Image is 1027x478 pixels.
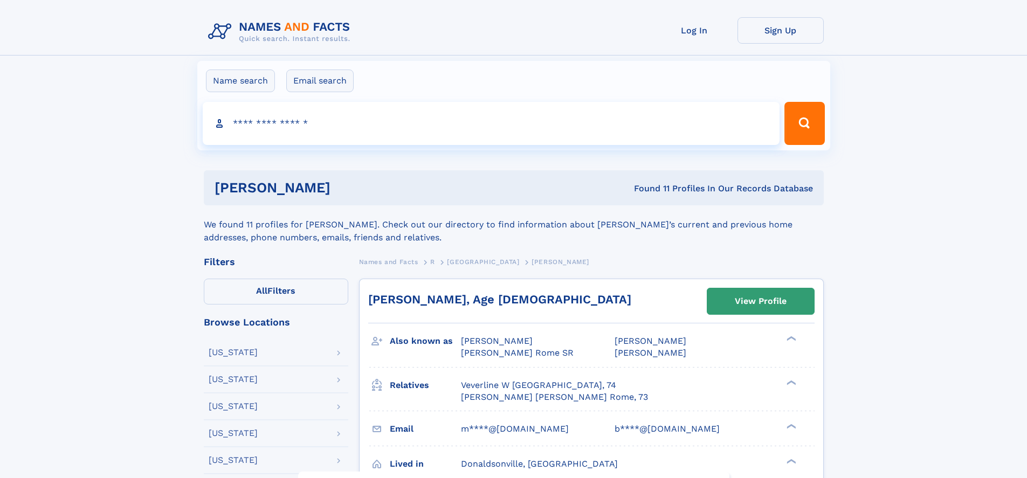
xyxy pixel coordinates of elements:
[737,17,824,44] a: Sign Up
[209,429,258,438] div: [US_STATE]
[204,317,348,327] div: Browse Locations
[651,17,737,44] a: Log In
[215,181,483,195] h1: [PERSON_NAME]
[461,459,618,469] span: Donaldsonville, [GEOGRAPHIC_DATA]
[209,402,258,411] div: [US_STATE]
[203,102,780,145] input: search input
[204,257,348,267] div: Filters
[368,293,631,306] a: [PERSON_NAME], Age [DEMOGRAPHIC_DATA]
[784,102,824,145] button: Search Button
[204,205,824,244] div: We found 11 profiles for [PERSON_NAME]. Check out our directory to find information about [PERSON...
[430,255,435,268] a: R
[209,456,258,465] div: [US_STATE]
[461,348,574,358] span: [PERSON_NAME] Rome SR
[390,420,461,438] h3: Email
[784,379,797,386] div: ❯
[784,458,797,465] div: ❯
[209,375,258,384] div: [US_STATE]
[209,348,258,357] div: [US_STATE]
[461,379,616,391] a: Veverline W [GEOGRAPHIC_DATA], 74
[204,17,359,46] img: Logo Names and Facts
[359,255,418,268] a: Names and Facts
[390,455,461,473] h3: Lived in
[204,279,348,304] label: Filters
[286,70,354,92] label: Email search
[707,288,814,314] a: View Profile
[784,422,797,429] div: ❯
[390,332,461,350] h3: Also known as
[461,336,533,346] span: [PERSON_NAME]
[615,336,686,346] span: [PERSON_NAME]
[532,258,589,266] span: [PERSON_NAME]
[447,258,519,266] span: [GEOGRAPHIC_DATA]
[735,289,787,314] div: View Profile
[256,286,267,296] span: All
[390,376,461,394] h3: Relatives
[615,348,686,358] span: [PERSON_NAME]
[206,70,275,92] label: Name search
[784,335,797,342] div: ❯
[447,255,519,268] a: [GEOGRAPHIC_DATA]
[482,183,813,195] div: Found 11 Profiles In Our Records Database
[430,258,435,266] span: R
[461,391,648,403] a: [PERSON_NAME] [PERSON_NAME] Rome, 73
